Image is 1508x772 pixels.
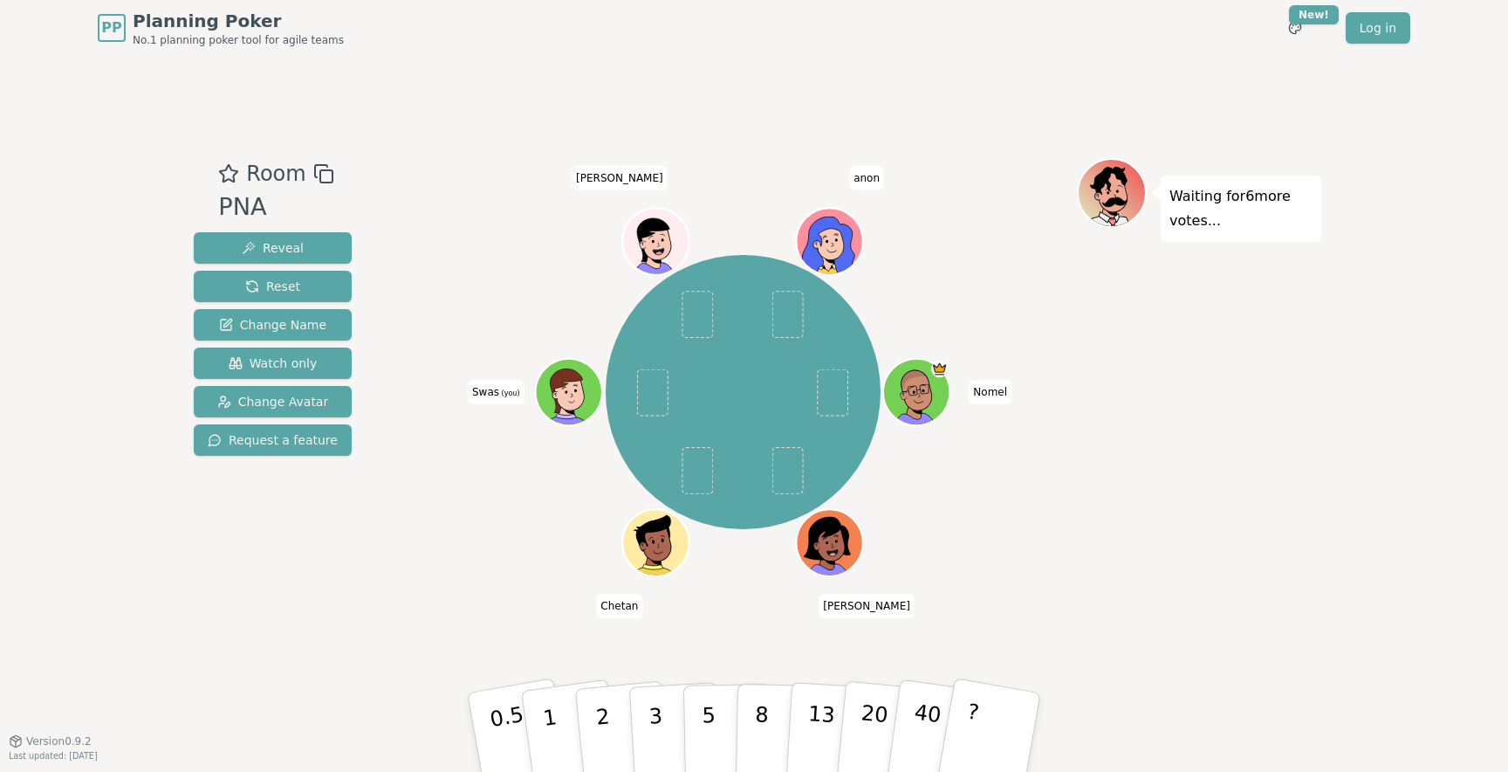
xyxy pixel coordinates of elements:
span: Click to change your name [819,594,915,618]
span: Planning Poker [133,9,344,33]
span: Reveal [242,239,304,257]
span: Click to change your name [969,380,1011,404]
button: Watch only [194,348,352,379]
span: Last updated: [DATE] [9,751,98,761]
span: Request a feature [208,431,338,449]
button: Request a feature [194,424,352,456]
span: PP [101,17,121,38]
p: Waiting for 6 more votes... [1169,184,1313,233]
button: Add as favourite [218,158,239,190]
span: Watch only [229,355,318,372]
button: Version0.9.2 [9,734,92,748]
a: Log in [1346,12,1410,44]
span: Nomel is the host [931,361,948,377]
span: Click to change your name [468,380,524,404]
button: Reveal [194,232,352,264]
button: New! [1279,12,1311,44]
span: No.1 planning poker tool for agile teams [133,33,344,47]
span: Change Name [219,316,326,334]
span: Click to change your name [596,594,642,618]
span: Click to change your name [572,166,668,190]
div: New! [1289,5,1339,24]
button: Reset [194,271,352,302]
button: Change Avatar [194,386,352,417]
div: PNA [218,190,333,225]
span: Reset [245,278,300,295]
span: Version 0.9.2 [26,734,92,748]
button: Click to change your avatar [538,361,600,424]
span: Click to change your name [849,166,884,190]
span: (you) [499,389,520,397]
a: PPPlanning PokerNo.1 planning poker tool for agile teams [98,9,344,47]
span: Change Avatar [217,393,329,410]
button: Change Name [194,309,352,341]
span: Room [246,158,305,190]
